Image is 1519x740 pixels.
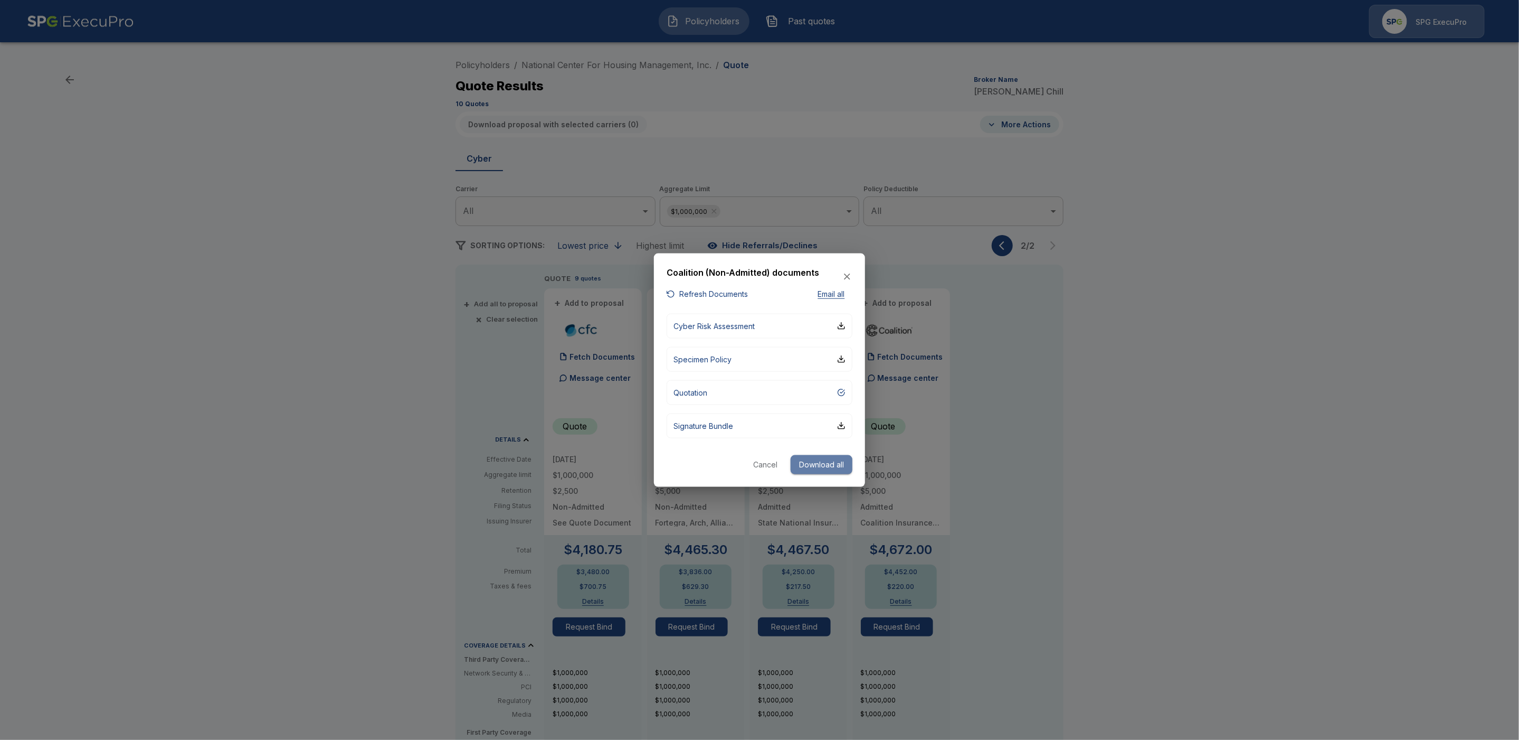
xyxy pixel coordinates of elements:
[673,353,732,364] p: Specimen Policy
[791,455,852,474] button: Download all
[673,387,707,398] p: Quotation
[667,413,852,438] button: Signature Bundle
[667,346,852,371] button: Specimen Policy
[673,320,755,331] p: Cyber Risk Assessment
[667,380,852,405] button: Quotation
[810,288,852,301] button: Email all
[667,313,852,338] button: Cyber Risk Assessment
[667,266,819,279] h6: Coalition (Non-Admitted) documents
[667,288,748,301] button: Refresh Documents
[673,420,733,431] p: Signature Bundle
[748,455,782,474] button: Cancel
